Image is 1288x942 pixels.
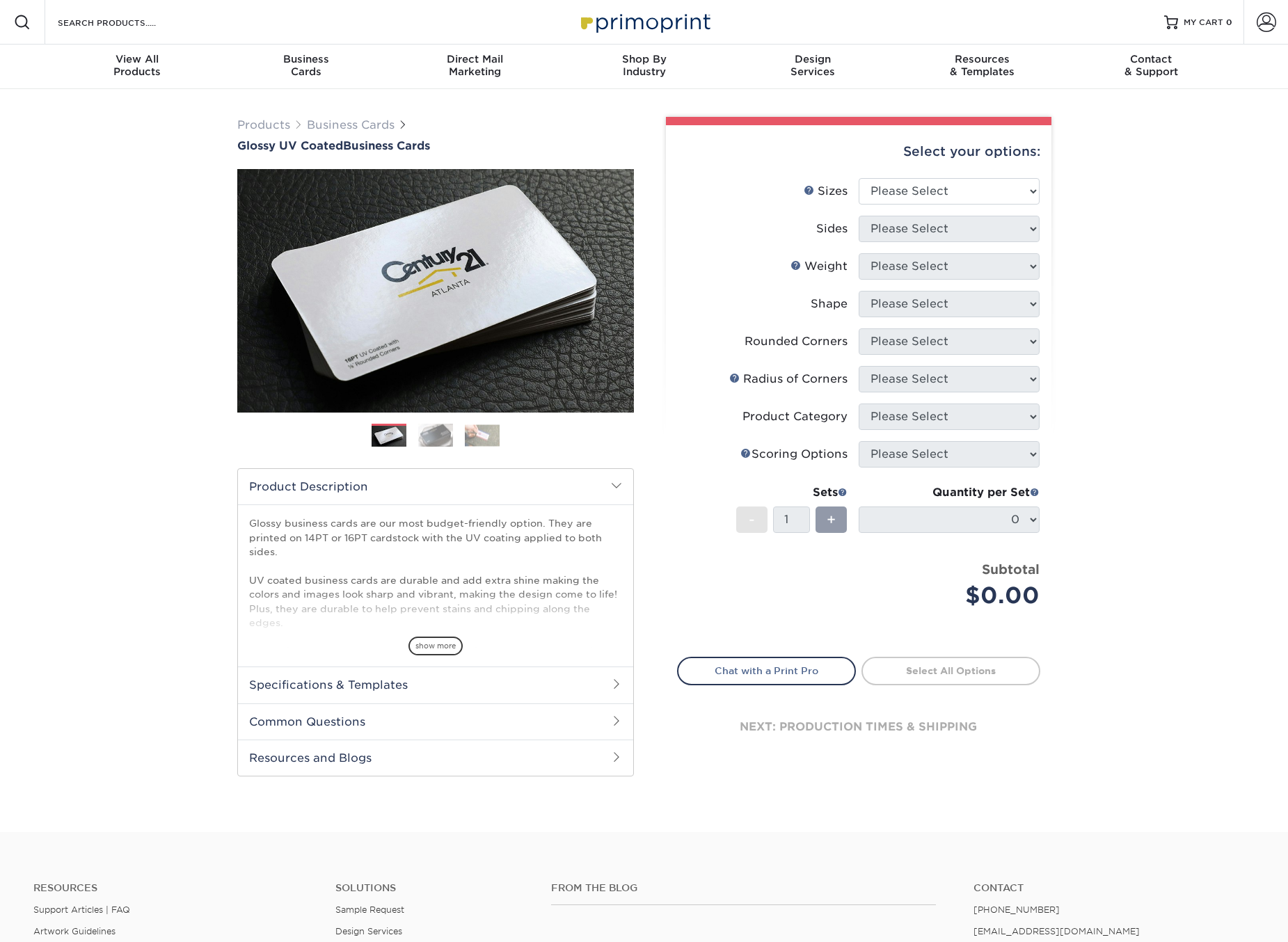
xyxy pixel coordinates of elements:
[33,882,315,894] h4: Resources
[982,561,1040,577] strong: Subtotal
[816,221,848,237] div: Sides
[237,139,343,152] span: Glossy UV Coated
[335,926,402,936] a: Design Services
[237,139,634,152] h1: Business Cards
[551,882,936,894] h4: From the Blog
[869,579,1040,612] div: $0.00
[559,45,729,89] a: Shop ByIndustry
[575,7,714,37] img: Primoprint
[1067,53,1236,65] span: Contact
[1184,17,1223,29] span: MY CART
[238,740,633,776] h2: Resources and Blogs
[335,904,404,915] a: Sample Request
[742,408,848,425] div: Product Category
[973,926,1140,936] a: [EMAIL_ADDRESS][DOMAIN_NAME]
[237,139,634,152] a: Glossy UV CoatedBusiness Cards
[390,53,559,65] span: Direct Mail
[749,509,755,530] span: -
[390,45,559,89] a: Direct MailMarketing
[677,125,1040,178] div: Select your options:
[729,371,848,388] div: Radius of Corners
[677,685,1040,769] div: next: production times & shipping
[898,45,1067,89] a: Resources& Templates
[827,509,836,530] span: +
[861,657,1040,685] a: Select All Options
[33,904,130,915] a: Support Articles | FAQ
[237,93,634,489] img: Glossy UV Coated 01
[56,14,192,31] input: SEARCH PRODUCTS.....
[237,118,290,131] a: Products
[238,469,633,504] h2: Product Description
[898,53,1067,78] div: & Templates
[1226,17,1232,27] span: 0
[804,183,848,200] div: Sizes
[221,45,390,89] a: BusinessCards
[898,53,1067,65] span: Resources
[973,882,1255,894] a: Contact
[677,657,856,685] a: Chat with a Print Pro
[1067,53,1236,78] div: & Support
[238,666,633,703] h2: Specifications & Templates
[335,882,530,894] h4: Solutions
[221,53,390,78] div: Cards
[729,53,898,78] div: Services
[307,118,395,131] a: Business Cards
[408,637,463,655] span: show more
[238,703,633,740] h2: Common Questions
[53,53,222,78] div: Products
[559,53,729,78] div: Industry
[372,419,406,454] img: Business Cards 01
[221,53,390,65] span: Business
[465,424,500,446] img: Business Cards 03
[390,53,559,78] div: Marketing
[729,45,898,89] a: DesignServices
[736,484,848,501] div: Sets
[559,53,729,65] span: Shop By
[811,296,848,312] div: Shape
[249,516,622,701] p: Glossy business cards are our most budget-friendly option. They are printed on 14PT or 16PT cards...
[859,484,1040,501] div: Quantity per Set
[53,45,222,89] a: View AllProducts
[745,333,848,350] div: Rounded Corners
[418,423,453,447] img: Business Cards 02
[740,446,848,463] div: Scoring Options
[53,53,222,65] span: View All
[973,904,1060,915] a: [PHONE_NUMBER]
[1067,45,1236,89] a: Contact& Support
[33,926,116,936] a: Artwork Guidelines
[790,258,848,275] div: Weight
[729,53,898,65] span: Design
